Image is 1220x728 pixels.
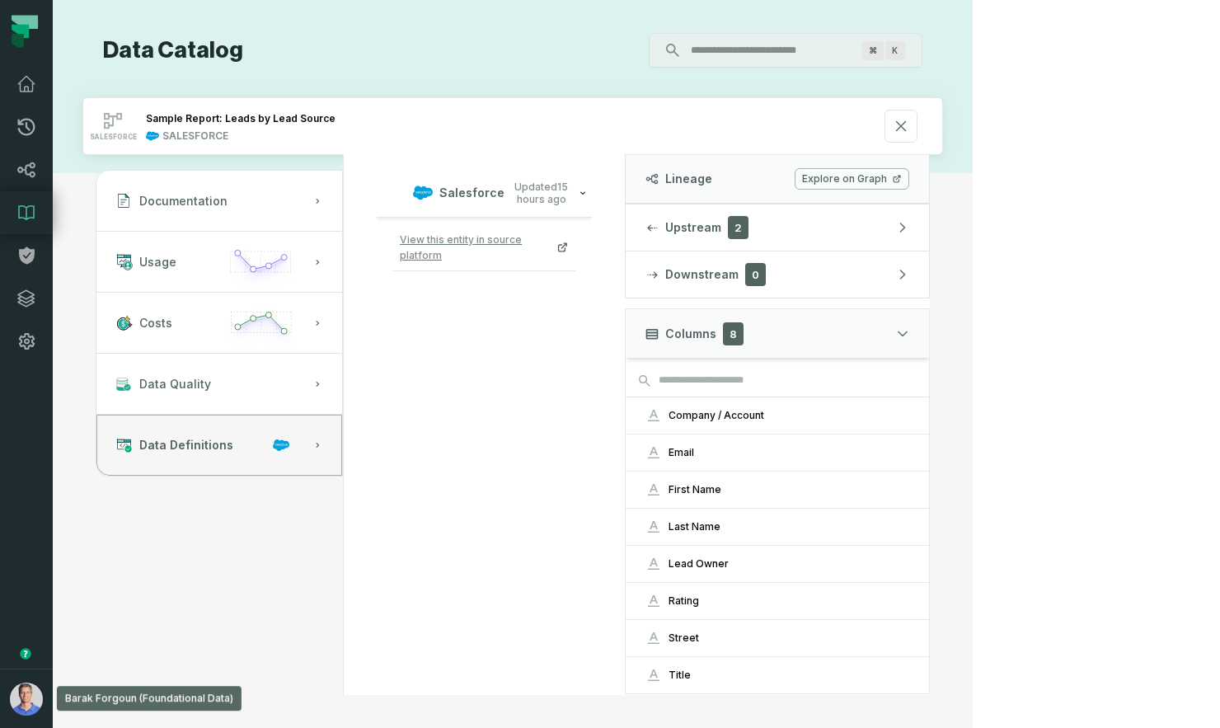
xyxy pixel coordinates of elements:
[665,266,739,283] span: Downstream
[90,133,137,141] span: SALESFORCE
[10,683,43,716] img: avatar of Barak Forgoun
[645,407,662,424] span: string
[665,219,721,236] span: Upstream
[723,322,744,345] span: 8
[645,630,662,646] span: string
[669,483,909,496] div: First Name
[669,669,909,682] div: Title
[885,41,905,60] span: Press ⌘ + K to focus the search bar
[669,632,909,645] div: Street
[514,181,568,205] span: Updated
[626,620,929,656] button: Street
[626,509,929,545] button: Last Name
[139,254,176,270] span: Usage
[665,171,712,187] span: Lineage
[139,376,211,392] span: Data Quality
[645,519,662,535] span: string
[862,41,884,60] span: Press ⌘ + K to focus the search bar
[626,204,929,251] button: Upstream2
[57,686,242,711] div: Barak Forgoun (Foundational Data)
[625,308,930,358] button: Columns8
[162,129,228,143] div: SALESFORCE
[645,481,662,498] span: string
[645,444,662,461] span: string
[626,397,929,434] button: Company / Account
[400,232,553,263] span: View this entity in source platform
[645,593,662,609] span: string
[626,472,929,508] button: First Name
[139,437,233,453] span: Data Definitions
[83,98,942,154] button: SALESFORCESALESFORCE
[645,556,662,572] span: string
[377,218,592,298] div: SalesforceUpdated[DATE] 1:02:59 AM
[400,234,569,261] a: View this entity in source platform
[669,409,909,422] div: Company / Account
[626,657,929,693] button: Title
[669,557,909,571] div: Lead Owner
[396,181,572,204] button: SalesforceUpdated[DATE] 1:02:59 AM
[626,434,929,471] button: Email
[669,446,909,459] div: Email
[103,36,243,65] h1: Data Catalog
[745,263,766,286] span: 0
[645,667,662,683] span: string
[517,181,569,205] relative-time: Sep 7, 2025, 1:02 AM GMT+3
[728,216,748,239] span: 2
[139,193,228,209] span: Documentation
[626,251,929,298] button: Downstream0
[665,326,716,342] span: Columns
[669,520,909,533] div: Last Name
[626,583,929,619] button: Rating
[139,315,172,331] span: Costs
[146,112,335,124] div: Sample Report: Leads by Lead Source
[439,185,504,201] span: Salesforce
[626,546,929,582] button: Lead Owner
[795,168,909,190] a: Explore on Graph
[669,594,909,608] div: Rating
[18,646,33,661] div: Tooltip anchor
